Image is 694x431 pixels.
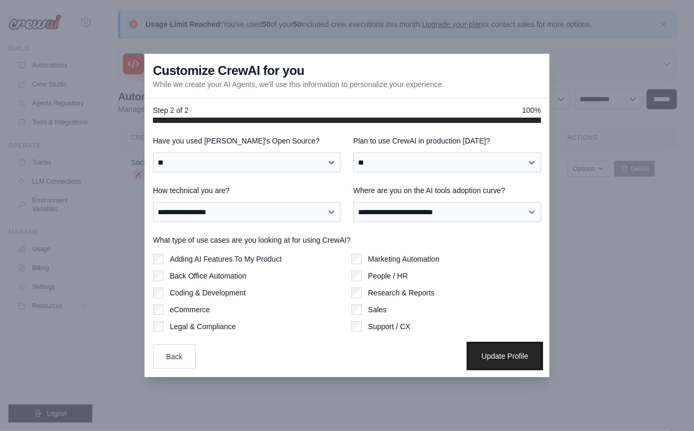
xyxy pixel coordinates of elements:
[368,321,410,332] label: Support / CX
[368,271,408,281] label: People / HR
[469,344,541,368] button: Update Profile
[153,344,196,369] button: Back
[368,254,439,264] label: Marketing Automation
[353,136,541,146] label: Plan to use CrewAI in production [DATE]?
[153,185,341,196] label: How technical you are?
[153,235,541,245] label: What type of use cases are you looking at for using CrewAI?
[368,304,387,315] label: Sales
[170,288,246,298] label: Coding & Development
[522,105,541,116] span: 100%
[153,62,304,79] h3: Customize CrewAI for you
[153,105,189,116] span: Step 2 of 2
[170,254,282,264] label: Adding AI Features To My Product
[153,136,341,146] label: Have you used [PERSON_NAME]'s Open Source?
[170,304,210,315] label: eCommerce
[170,271,246,281] label: Back Office Automation
[368,288,435,298] label: Research & Reports
[153,79,444,90] p: While we create your AI Agents, we'll use this information to personalize your experience.
[353,185,541,196] label: Where are you on the AI tools adoption curve?
[170,321,236,332] label: Legal & Compliance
